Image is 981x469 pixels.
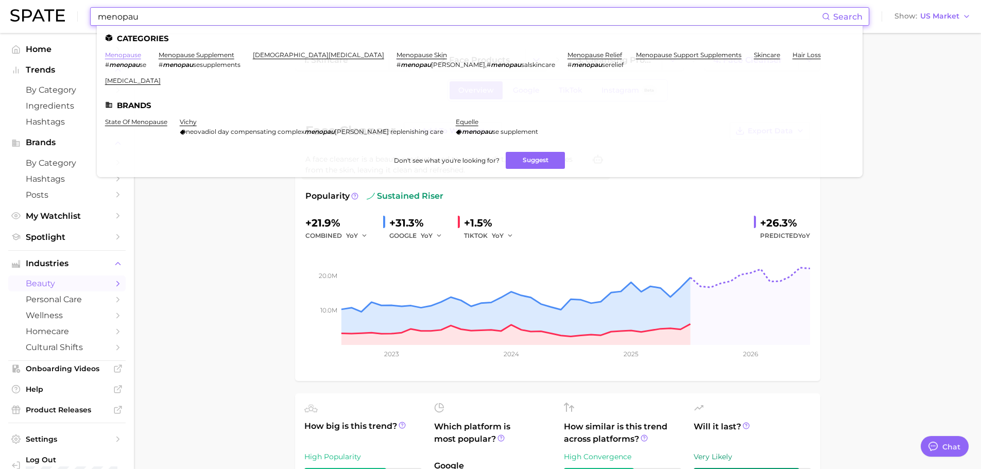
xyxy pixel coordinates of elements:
span: Which platform is most popular? [434,421,552,455]
div: , [397,61,555,68]
div: +21.9% [305,215,375,231]
a: skincare [754,51,780,59]
span: # [397,61,401,68]
span: Predicted [760,230,810,242]
button: ShowUS Market [892,10,973,23]
span: Help [26,385,108,394]
span: How big is this trend? [304,420,422,445]
img: SPATE [10,9,65,22]
button: YoY [492,230,514,242]
a: Ingredients [8,98,126,114]
div: Very Likely [694,450,811,463]
em: menopau [163,61,193,68]
a: Posts [8,187,126,203]
a: [MEDICAL_DATA] [105,77,161,84]
button: Industries [8,256,126,271]
a: My Watchlist [8,208,126,224]
span: YoY [421,231,433,240]
span: [PERSON_NAME] [431,61,485,68]
span: Log Out [26,455,131,464]
button: YoY [346,230,368,242]
tspan: 2025 [624,350,639,358]
button: Trends [8,62,126,78]
img: sustained riser [367,192,375,200]
em: menopau [304,128,335,135]
a: Spotlight [8,229,126,245]
div: +1.5% [464,215,521,231]
div: TIKTOK [464,230,521,242]
span: salskincare [521,61,555,68]
div: +31.3% [389,215,450,231]
span: My Watchlist [26,211,108,221]
span: wellness [26,310,108,320]
tspan: 2026 [743,350,758,358]
a: menopause support supplements [636,51,742,59]
span: [PERSON_NAME] replenishing care [335,128,443,135]
li: Brands [105,101,854,110]
div: combined [305,230,375,242]
a: personal care [8,291,126,307]
a: by Category [8,155,126,171]
div: High Convergence [564,450,681,463]
em: menopau [462,128,492,135]
span: personal care [26,294,108,304]
span: Onboarding Videos [26,364,108,373]
span: Product Releases [26,405,108,414]
span: Brands [26,138,108,147]
span: Home [26,44,108,54]
span: cultural shifts [26,342,108,352]
a: homecare [8,323,126,339]
span: beauty [26,279,108,288]
span: Trends [26,65,108,75]
input: Search here for a brand, industry, or ingredient [97,8,822,25]
a: Home [8,41,126,57]
button: Suggest [506,152,565,169]
span: se [140,61,146,68]
div: +26.3% [760,215,810,231]
span: Posts [26,190,108,200]
a: state of menopause [105,118,167,126]
a: menopause [105,51,141,59]
a: Product Releases [8,402,126,418]
span: homecare [26,326,108,336]
span: sustained riser [367,190,443,202]
span: Search [833,12,863,22]
span: Hashtags [26,174,108,184]
a: Onboarding Videos [8,361,126,376]
span: Will it last? [694,421,811,445]
span: How similar is this trend across platforms? [564,421,681,445]
span: YoY [798,232,810,239]
span: neovadiol day compensating complex [186,128,304,135]
button: Brands [8,135,126,150]
em: menopau [491,61,521,68]
a: equelle [456,118,478,126]
a: Help [8,381,126,397]
span: Don't see what you're looking for? [394,157,500,164]
em: menopau [109,61,140,68]
a: menopause skin [397,51,447,59]
a: cultural shifts [8,339,126,355]
span: by Category [26,85,108,95]
span: # [105,61,109,68]
em: menopau [401,61,431,68]
span: Popularity [305,190,350,202]
span: # [159,61,163,68]
div: High Popularity [304,450,422,463]
span: Industries [26,259,108,268]
a: menopause supplement [159,51,234,59]
a: vichy [180,118,197,126]
tspan: 2024 [503,350,519,358]
em: menopau [572,61,602,68]
span: se supplement [492,128,538,135]
a: Hashtags [8,171,126,187]
a: [DEMOGRAPHIC_DATA][MEDICAL_DATA] [253,51,384,59]
a: beauty [8,275,126,291]
span: Hashtags [26,117,108,127]
tspan: 2023 [384,350,399,358]
a: Hashtags [8,114,126,130]
a: wellness [8,307,126,323]
a: by Category [8,82,126,98]
span: Settings [26,435,108,444]
span: YoY [346,231,358,240]
span: Show [894,13,917,19]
